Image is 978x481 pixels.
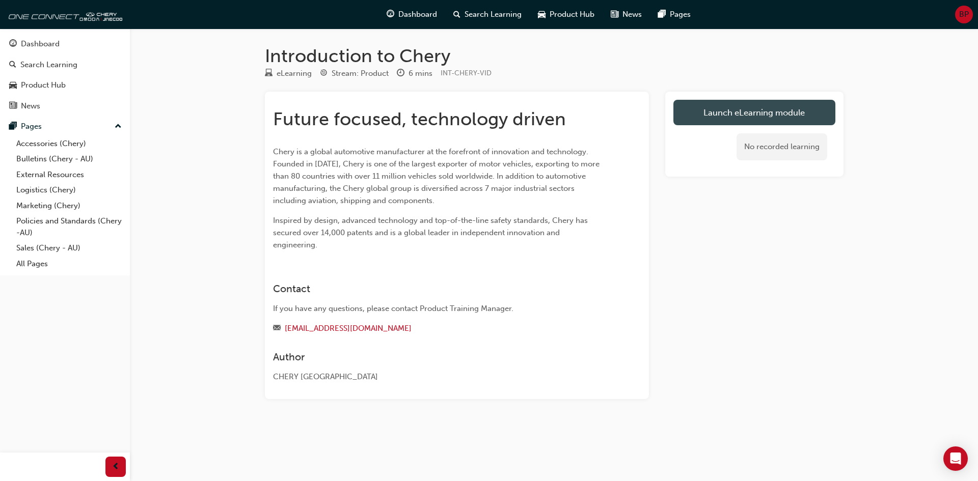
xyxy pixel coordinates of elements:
[4,76,126,95] a: Product Hub
[4,117,126,136] button: Pages
[670,9,691,20] span: Pages
[9,122,17,131] span: pages-icon
[320,69,328,78] span: target-icon
[265,45,844,67] h1: Introduction to Chery
[550,9,594,20] span: Product Hub
[9,40,17,49] span: guage-icon
[465,9,522,20] span: Search Learning
[9,81,17,90] span: car-icon
[673,100,835,125] a: Launch eLearning module
[20,59,77,71] div: Search Learning
[12,256,126,272] a: All Pages
[21,38,60,50] div: Dashboard
[115,120,122,133] span: up-icon
[12,182,126,198] a: Logistics (Chery)
[378,4,445,25] a: guage-iconDashboard
[285,324,412,333] a: [EMAIL_ADDRESS][DOMAIN_NAME]
[4,55,126,74] a: Search Learning
[398,9,437,20] span: Dashboard
[453,8,460,21] span: search-icon
[265,69,273,78] span: learningResourceType_ELEARNING-icon
[112,461,120,473] span: prev-icon
[273,108,566,130] span: Future focused, technology driven
[12,167,126,183] a: External Resources
[9,61,16,70] span: search-icon
[959,9,969,20] span: BP
[658,8,666,21] span: pages-icon
[12,213,126,240] a: Policies and Standards (Chery -AU)
[397,69,404,78] span: clock-icon
[21,121,42,132] div: Pages
[21,79,66,91] div: Product Hub
[273,371,604,383] div: CHERY [GEOGRAPHIC_DATA]
[273,283,604,295] h3: Contact
[943,446,968,471] div: Open Intercom Messenger
[622,9,642,20] span: News
[9,102,17,111] span: news-icon
[12,151,126,167] a: Bulletins (Chery - AU)
[4,35,126,53] a: Dashboard
[332,68,389,79] div: Stream: Product
[955,6,973,23] button: BP
[277,68,312,79] div: eLearning
[737,133,827,160] div: No recorded learning
[12,198,126,214] a: Marketing (Chery)
[397,67,432,80] div: Duration
[611,8,618,21] span: news-icon
[12,136,126,152] a: Accessories (Chery)
[320,67,389,80] div: Stream
[409,68,432,79] div: 6 mins
[650,4,699,25] a: pages-iconPages
[273,351,604,363] h3: Author
[273,303,604,315] div: If you have any questions, please contact Product Training Manager.
[445,4,530,25] a: search-iconSearch Learning
[4,97,126,116] a: News
[265,67,312,80] div: Type
[21,100,40,112] div: News
[5,4,122,24] img: oneconnect
[603,4,650,25] a: news-iconNews
[387,8,394,21] span: guage-icon
[4,33,126,117] button: DashboardSearch LearningProduct HubNews
[273,147,602,205] span: Chery is a global automotive manufacturer at the forefront of innovation and technology. Founded ...
[273,324,281,333] span: email-icon
[273,216,590,249] span: Inspired by design, advanced technology and top-of-the-line safety standards, Chery has secured o...
[441,69,492,77] span: Learning resource code
[538,8,546,21] span: car-icon
[12,240,126,256] a: Sales (Chery - AU)
[273,322,604,335] div: Email
[530,4,603,25] a: car-iconProduct Hub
